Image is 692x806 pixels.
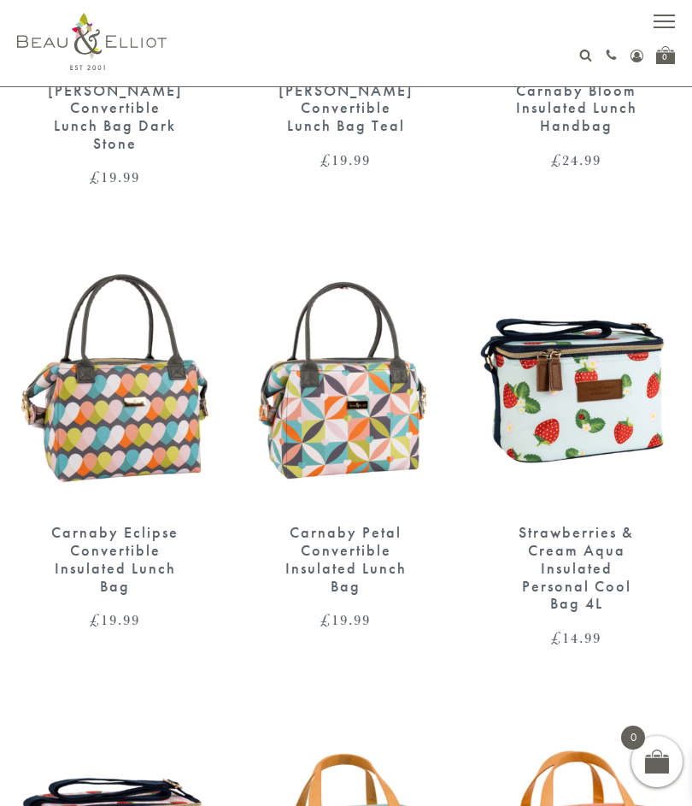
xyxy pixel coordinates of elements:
span: 0 [621,726,645,750]
a: Carnaby Petal Convertible Insulated Lunch Bag £19.99 [248,254,444,628]
span: £ [551,150,562,170]
div: Strawberries & Cream Aqua Insulated Personal Cool Bag 4L [508,524,645,612]
bdi: 24.99 [551,150,601,170]
bdi: 19.99 [320,150,371,170]
img: Strawberries & Cream Aqua Insulated Personal Cool Bag 4L [478,254,675,508]
div: Carnaby Petal Convertible Insulated Lunch Bag [278,524,414,595]
div: Carnaby Bloom Insulated Lunch Handbag [508,82,645,135]
span: £ [90,609,101,630]
a: 0 [656,46,675,64]
span: £ [90,167,101,187]
bdi: 14.99 [551,627,601,648]
bdi: 19.99 [320,609,371,630]
div: Carnaby Eclipse Convertible Insulated Lunch Bag [47,524,184,595]
div: [PERSON_NAME] Convertible Lunch Bag Dark Stone [47,82,184,153]
img: logo [17,13,167,70]
span: £ [551,627,562,648]
bdi: 19.99 [90,609,140,630]
bdi: 19.99 [90,167,140,187]
a: Strawberries & Cream Aqua Insulated Personal Cool Bag 4L Strawberries & Cream Aqua Insulated Pers... [478,254,675,646]
div: [PERSON_NAME] Convertible Lunch Bag Teal [278,82,414,135]
span: £ [320,150,331,170]
span: £ [320,609,331,630]
a: Carnaby eclipse convertible lunch bag Carnaby Eclipse Convertible Insulated Lunch Bag £19.99 [17,254,214,628]
img: Carnaby eclipse convertible lunch bag [17,254,214,508]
